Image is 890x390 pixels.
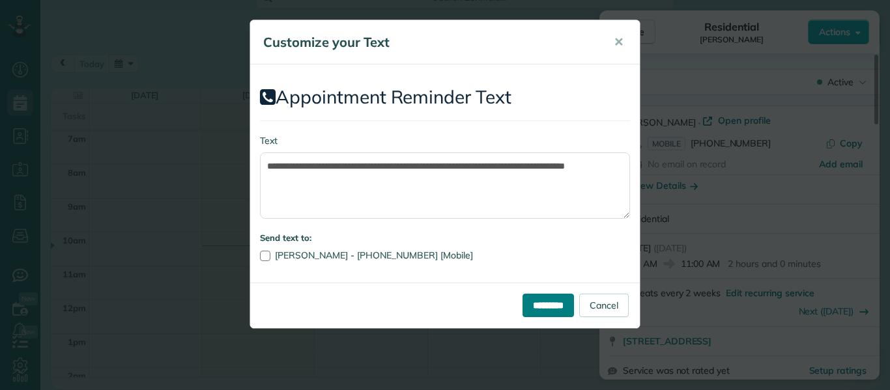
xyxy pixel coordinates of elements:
span: ✕ [614,35,624,49]
h2: Appointment Reminder Text [260,87,630,107]
strong: Send text to: [260,232,311,243]
span: [PERSON_NAME] - [PHONE_NUMBER] [Mobile] [275,249,473,261]
a: Cancel [579,294,629,317]
label: Text [260,134,630,147]
h5: Customize your Text [263,33,596,51]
